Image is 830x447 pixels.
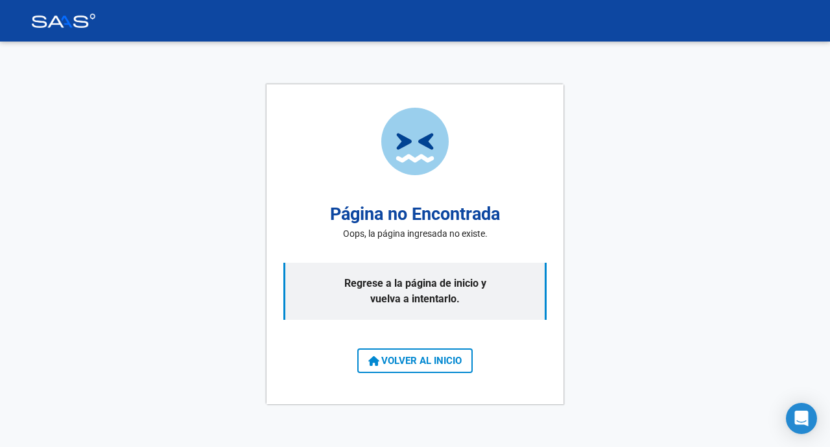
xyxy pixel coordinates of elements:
h2: Página no Encontrada [330,201,500,228]
img: page-not-found [381,108,449,175]
p: Regrese a la página de inicio y vuelva a intentarlo. [283,263,547,320]
div: Open Intercom Messenger [786,403,817,434]
img: Logo SAAS [31,14,96,28]
span: VOLVER AL INICIO [368,355,462,367]
button: VOLVER AL INICIO [357,348,473,373]
p: Oops, la página ingresada no existe. [343,227,488,241]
